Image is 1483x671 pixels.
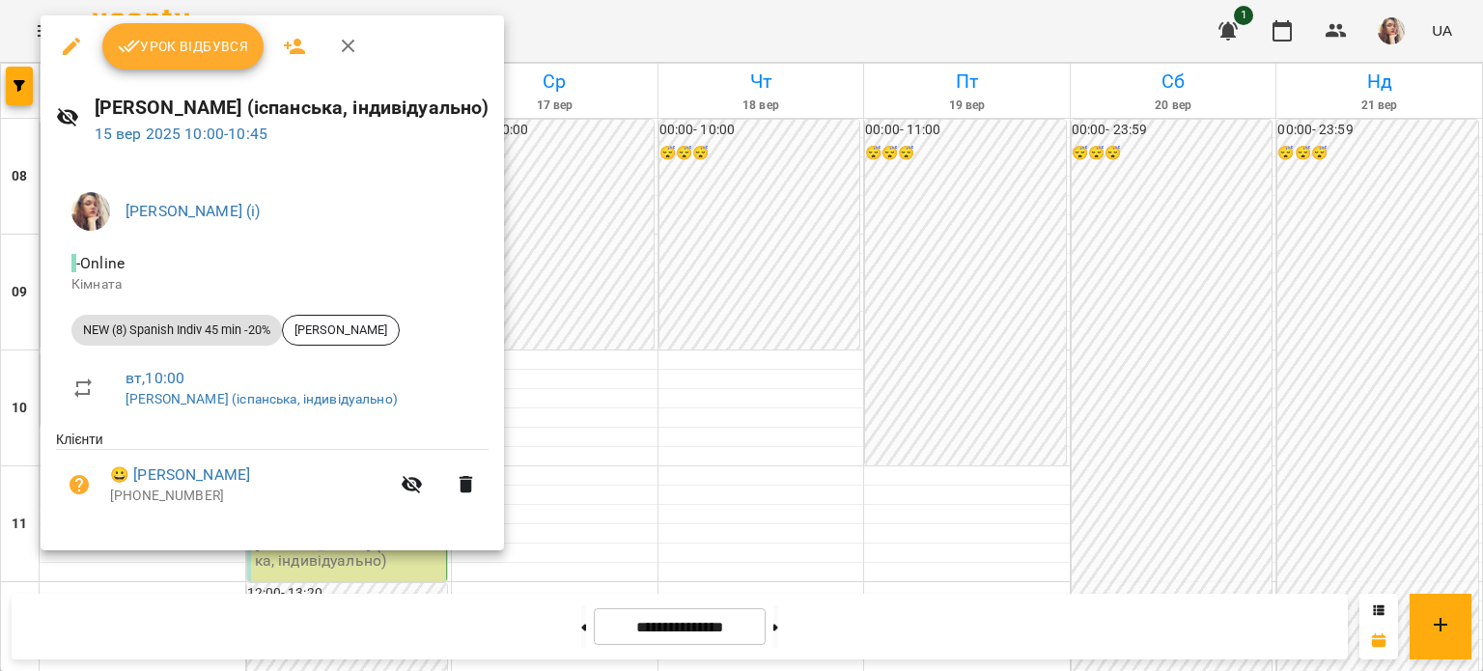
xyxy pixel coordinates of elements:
a: 😀 [PERSON_NAME] [110,463,250,487]
a: [PERSON_NAME] (іспанська, індивідуально) [126,391,398,406]
button: Урок відбувся [102,23,265,70]
p: [PHONE_NUMBER] [110,487,389,506]
h6: [PERSON_NAME] (іспанська, індивідуально) [95,93,490,123]
div: [PERSON_NAME] [282,315,400,346]
a: вт , 10:00 [126,369,184,387]
span: Урок відбувся [118,35,249,58]
span: [PERSON_NAME] [283,322,399,339]
span: NEW (8) Spanish Indiv 45 min -20% [71,322,282,339]
a: 15 вер 2025 10:00-10:45 [95,125,267,143]
p: Кімната [71,275,473,294]
ul: Клієнти [56,430,489,526]
button: Візит ще не сплачено. Додати оплату? [56,461,102,508]
a: [PERSON_NAME] (і) [126,202,261,220]
span: - Online [71,254,128,272]
img: 81cb2171bfcff7464404e752be421e56.JPG [71,192,110,231]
